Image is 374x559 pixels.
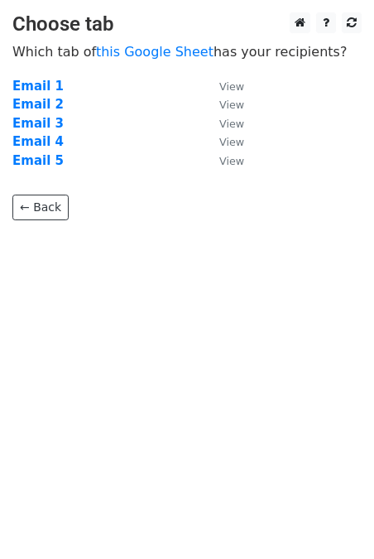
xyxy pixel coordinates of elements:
p: Which tab of has your recipients? [12,43,362,60]
small: View [219,80,244,93]
a: View [203,116,244,131]
a: Email 2 [12,97,64,112]
a: View [203,153,244,168]
small: View [219,118,244,130]
a: Email 3 [12,116,64,131]
a: ← Back [12,195,69,220]
a: Email 1 [12,79,64,94]
small: View [219,136,244,148]
a: View [203,79,244,94]
a: View [203,97,244,112]
a: Email 4 [12,134,64,149]
a: this Google Sheet [96,44,213,60]
small: View [219,99,244,111]
small: View [219,155,244,167]
h3: Choose tab [12,12,362,36]
a: Email 5 [12,153,64,168]
a: View [203,134,244,149]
